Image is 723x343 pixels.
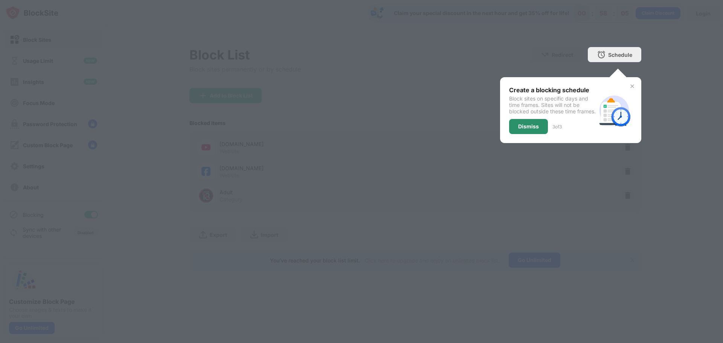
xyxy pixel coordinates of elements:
img: schedule.svg [596,92,632,128]
div: Block sites on specific days and time frames. Sites will not be blocked outside these time frames. [509,95,596,114]
div: 3 of 3 [552,124,562,130]
div: Schedule [608,52,632,58]
div: Create a blocking schedule [509,86,596,94]
img: x-button.svg [629,83,635,89]
div: Dismiss [518,123,539,130]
